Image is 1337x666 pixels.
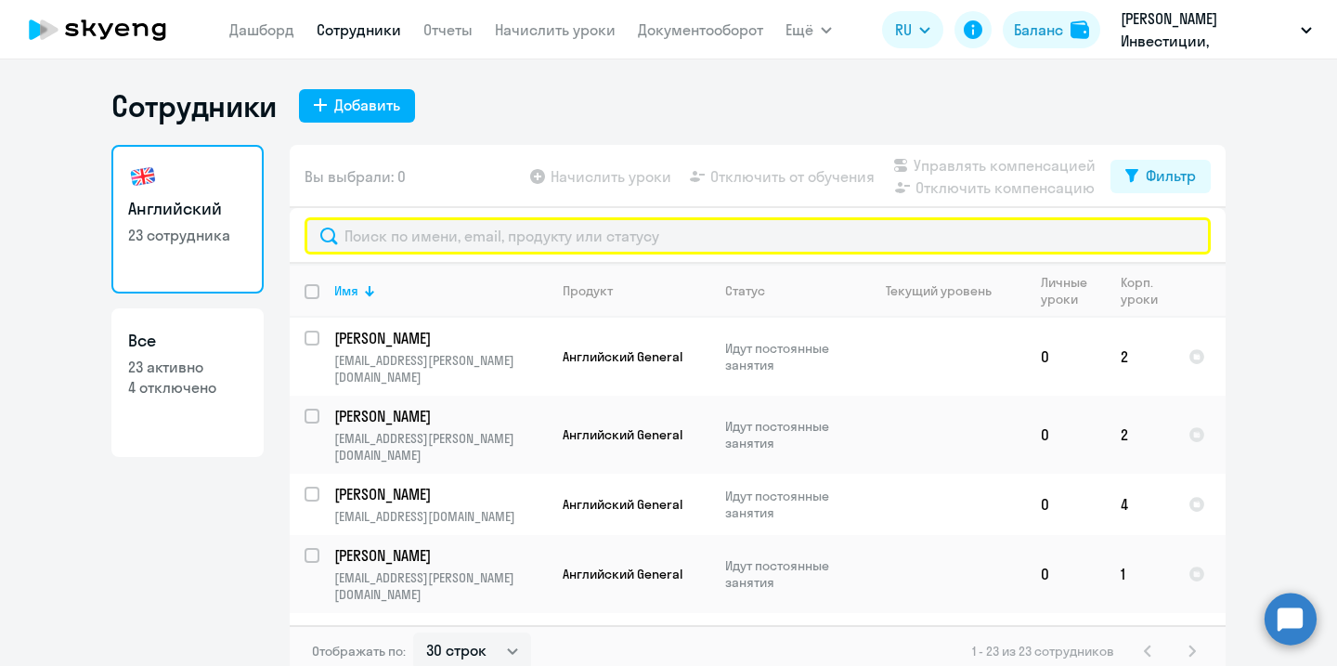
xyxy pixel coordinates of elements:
[563,566,682,582] span: Английский General
[563,282,709,299] div: Продукт
[128,225,247,245] p: 23 сотрудника
[1121,274,1173,307] div: Корп. уроки
[725,282,765,299] div: Статус
[305,217,1211,255] input: Сканирование с помощью Zero-Phishing
[1071,20,1089,39] img: balance
[111,145,264,294] a: Английский23 сотрудника
[725,282,852,299] div: Статус
[1014,19,1063,41] div: Баланс
[1026,535,1106,613] td: 0
[563,348,682,365] span: Английский General
[334,484,544,504] p: [PERSON_NAME]
[886,282,992,299] div: Текущий уровень
[725,340,852,373] p: Идут постоянные занятия
[1106,318,1174,396] td: 2
[638,20,763,39] a: Документооборот
[334,328,547,348] a: [PERSON_NAME]
[1026,318,1106,396] td: 0
[334,508,547,525] p: [EMAIL_ADDRESS][DOMAIN_NAME]
[334,94,400,116] div: Добавить
[334,569,547,603] p: [EMAIL_ADDRESS][PERSON_NAME][DOMAIN_NAME]
[1121,7,1293,52] p: [PERSON_NAME] Инвестиции, [PERSON_NAME] ТЕХНОЛОГИИ, ООО
[882,11,943,48] button: RU
[128,162,158,191] img: english
[312,643,406,659] span: Отображать по:
[1110,160,1211,193] button: Фильтр
[1003,11,1100,48] button: Балансbalance
[563,282,613,299] div: Продукт
[495,20,616,39] a: Начислить уроки
[299,89,415,123] button: Добавить
[334,352,547,385] p: [EMAIL_ADDRESS][PERSON_NAME][DOMAIN_NAME]
[785,19,813,41] span: Ещё
[334,406,544,426] p: [PERSON_NAME]
[868,282,1025,299] div: Текущий уровень
[334,545,544,566] p: [PERSON_NAME]
[334,430,547,464] p: [EMAIL_ADDRESS][PERSON_NAME][DOMAIN_NAME]
[334,328,544,348] p: [PERSON_NAME]
[334,484,547,504] a: [PERSON_NAME]
[1146,164,1196,187] div: Фильтр
[1041,274,1088,307] div: Личные уроки
[305,165,406,188] span: Вы выбрали: 0
[725,488,852,521] p: Идут постоянные занятия
[1026,474,1106,535] td: 0
[1041,274,1105,307] div: Личные уроки
[1106,396,1174,474] td: 2
[785,11,832,48] button: Ещё
[334,406,547,426] a: [PERSON_NAME]
[317,20,401,39] a: Сотрудники
[334,545,547,566] a: [PERSON_NAME]
[128,377,247,398] p: 4 отключено
[334,282,358,299] div: Имя
[563,496,682,513] span: Английский General
[1106,535,1174,613] td: 1
[334,623,544,644] p: [PERSON_NAME]
[423,20,473,39] a: Отчеты
[229,20,294,39] a: Дашборд
[1106,474,1174,535] td: 4
[563,426,682,443] span: Английский General
[895,19,912,41] span: RU
[1121,274,1158,307] div: Корп. уроки
[334,623,547,644] a: [PERSON_NAME]
[128,357,247,377] p: 23 активно
[128,197,247,221] h3: Английский
[334,282,547,299] div: Имя
[725,557,852,591] p: Идут постоянные занятия
[128,329,247,353] h3: Все
[111,308,264,457] a: Все23 активно4 отключено
[111,87,277,124] h1: Сотрудники
[1111,7,1321,52] button: [PERSON_NAME] Инвестиции, [PERSON_NAME] ТЕХНОЛОГИИ, ООО
[972,643,1114,659] span: 1 - 23 из 23 сотрудников
[1026,396,1106,474] td: 0
[725,418,852,451] p: Идут постоянные занятия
